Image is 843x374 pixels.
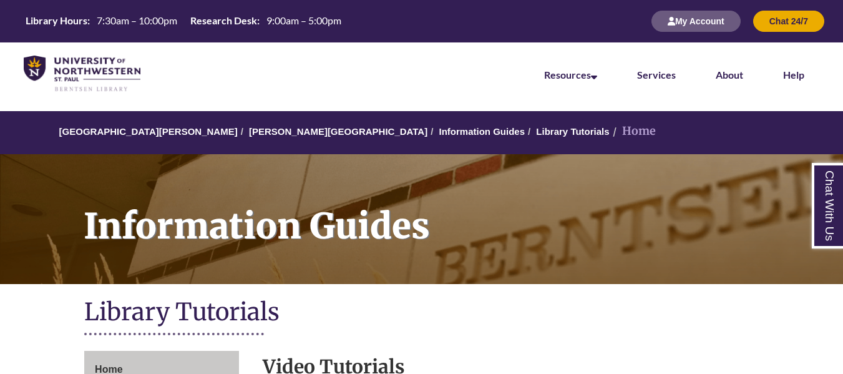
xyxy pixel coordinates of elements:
a: Resources [544,69,597,81]
table: Hours Today [21,14,346,27]
span: 9:00am – 5:00pm [266,14,341,26]
a: Information Guides [439,126,525,137]
a: [PERSON_NAME][GEOGRAPHIC_DATA] [249,126,427,137]
button: My Account [651,11,741,32]
th: Research Desk: [185,14,261,27]
a: Library Tutorials [536,126,609,137]
a: Services [637,69,676,81]
h1: Information Guides [70,154,843,268]
a: Chat 24/7 [753,16,824,26]
a: [GEOGRAPHIC_DATA][PERSON_NAME] [59,126,238,137]
h1: Library Tutorials [84,297,759,330]
button: Chat 24/7 [753,11,824,32]
a: Hours Today [21,14,346,29]
a: About [716,69,743,81]
li: Home [610,122,656,140]
img: UNWSP Library Logo [24,56,140,92]
span: 7:30am – 10:00pm [97,14,177,26]
a: Help [783,69,804,81]
a: My Account [651,16,741,26]
th: Library Hours: [21,14,92,27]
